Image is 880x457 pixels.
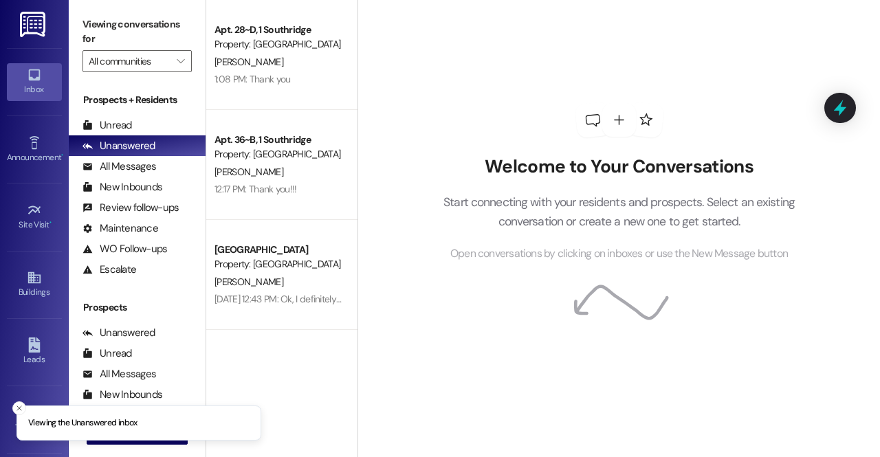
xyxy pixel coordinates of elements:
div: All Messages [82,367,156,381]
p: Viewing the Unanswered inbox [28,417,137,430]
div: 1:08 PM: Thank you [214,73,290,85]
span: [PERSON_NAME] [214,56,283,68]
h2: Welcome to Your Conversations [423,156,816,178]
div: Review follow-ups [82,201,179,215]
div: All Messages [82,159,156,174]
a: Inbox [7,63,62,100]
div: Unanswered [82,326,155,340]
a: Site Visit • [7,199,62,236]
div: Unanswered [82,139,155,153]
button: Close toast [12,401,26,415]
span: • [61,151,63,160]
div: Unread [82,346,132,361]
a: Buildings [7,266,62,303]
div: New Inbounds [82,388,162,402]
div: Prospects + Residents [69,93,206,107]
div: Escalate [82,263,136,277]
div: Property: [GEOGRAPHIC_DATA] [214,257,342,271]
div: Prospects [69,300,206,315]
div: Property: [GEOGRAPHIC_DATA] [214,37,342,52]
img: ResiDesk Logo [20,12,48,37]
div: 12:17 PM: Thank you!!! [214,183,297,195]
div: Apt. 36~B, 1 Southridge [214,133,342,147]
input: All communities [89,50,170,72]
div: Maintenance [82,221,158,236]
div: New Inbounds [82,180,162,194]
span: [PERSON_NAME] [214,276,283,288]
div: Property: [GEOGRAPHIC_DATA] [214,147,342,161]
div: Unread [82,118,132,133]
span: • [49,218,52,227]
span: Open conversations by clicking on inboxes or use the New Message button [450,245,788,263]
a: Leads [7,333,62,370]
div: Apt. 28~D, 1 Southridge [214,23,342,37]
label: Viewing conversations for [82,14,192,50]
p: Start connecting with your residents and prospects. Select an existing conversation or create a n... [423,192,816,232]
i:  [177,56,184,67]
span: [PERSON_NAME] [214,166,283,178]
div: [GEOGRAPHIC_DATA] [214,243,342,257]
div: [DATE] 12:43 PM: Ok, I definitely vacuumed the stairs thoroughly but that's ok [214,293,516,305]
div: WO Follow-ups [82,242,167,256]
a: Templates • [7,401,62,438]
